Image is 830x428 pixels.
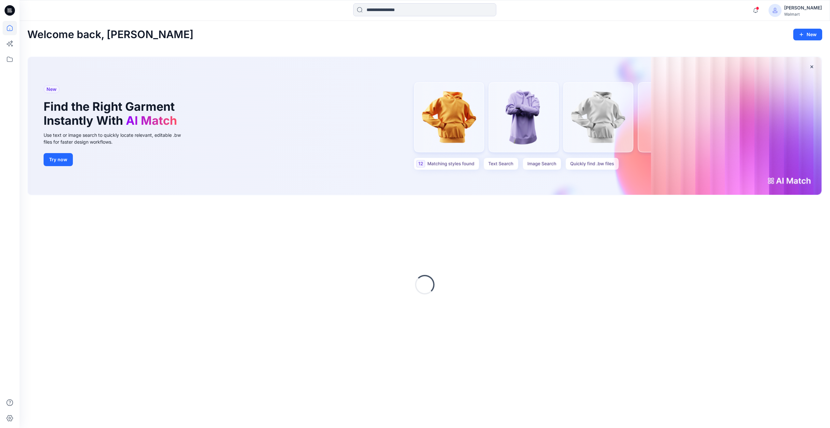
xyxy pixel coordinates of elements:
[772,8,778,13] svg: avatar
[793,29,822,40] button: New
[47,85,57,93] span: New
[44,153,73,166] button: Try now
[126,113,177,128] span: AI Match
[44,132,190,145] div: Use text or image search to quickly locate relevant, editable .bw files for faster design workflows.
[44,100,180,128] h1: Find the Right Garment Instantly With
[784,12,822,17] div: Walmart
[784,4,822,12] div: [PERSON_NAME]
[27,29,194,41] h2: Welcome back, [PERSON_NAME]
